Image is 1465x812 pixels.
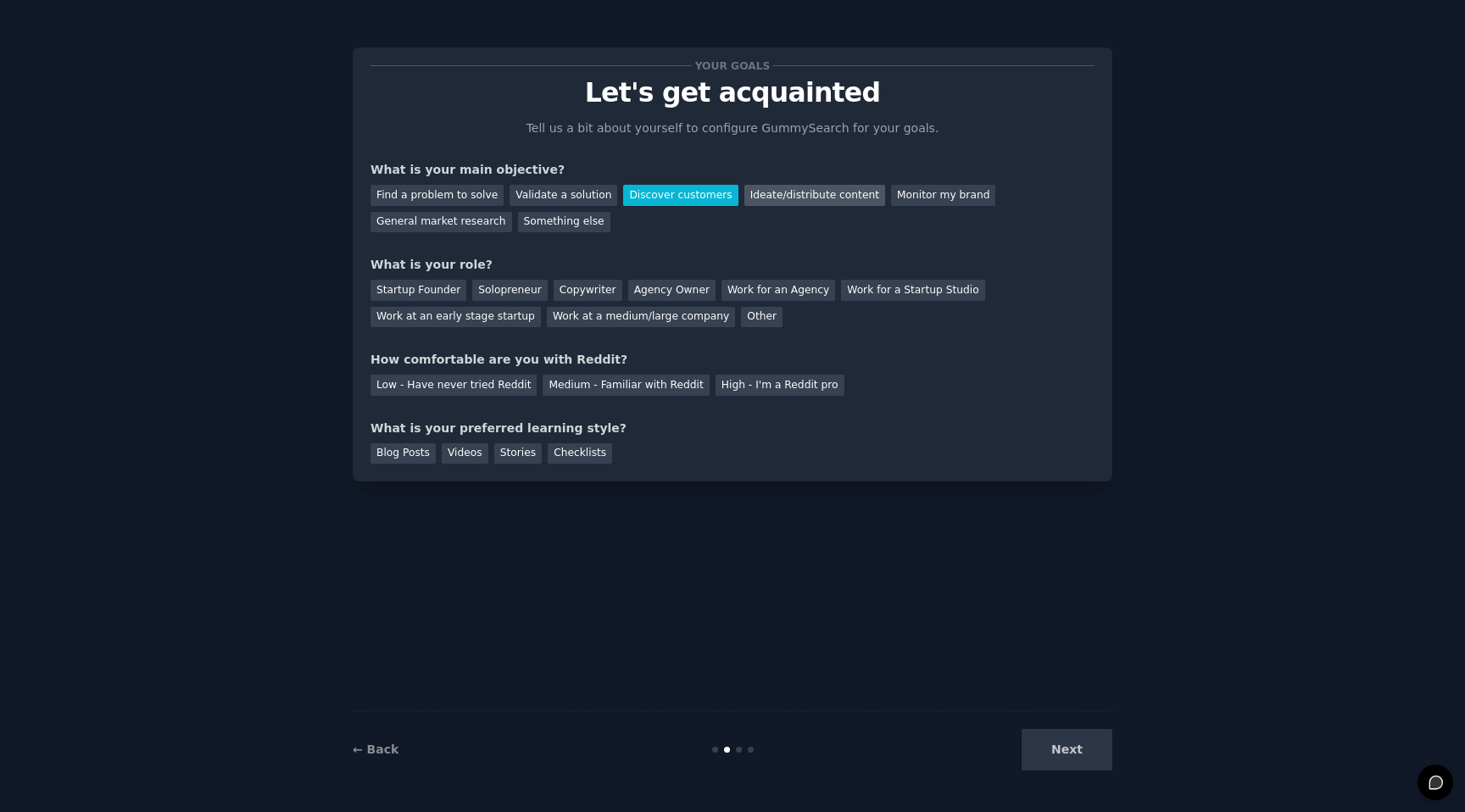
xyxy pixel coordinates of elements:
[510,185,617,206] div: Validate a solution
[494,443,542,464] div: Stories
[716,375,844,396] div: High - I'm a Reddit pro
[543,375,709,396] div: Medium - Familiar with Reddit
[370,375,537,396] div: Low - Have never tried Reddit
[548,443,612,464] div: Checklists
[554,280,622,301] div: Copywriter
[891,185,995,206] div: Monitor my brand
[370,420,1095,437] div: What is your preferred learning style?
[744,185,885,206] div: Ideate/distribute content
[721,280,835,301] div: Work for an Agency
[692,57,773,75] span: Your goals
[370,307,541,328] div: Work at an early stage startup
[370,351,1095,369] div: How comfortable are you with Reddit?
[370,161,1095,179] div: What is your main objective?
[518,212,610,233] div: Something else
[370,212,512,233] div: General market research
[623,185,738,206] div: Discover customers
[370,78,1095,108] p: Let's get acquainted
[628,280,716,301] div: Agency Owner
[741,307,783,328] div: Other
[841,280,984,301] div: Work for a Startup Studio
[547,307,735,328] div: Work at a medium/large company
[472,280,547,301] div: Solopreneur
[442,443,488,464] div: Videos
[370,280,466,301] div: Startup Founder
[370,443,436,464] div: Blog Posts
[353,742,398,756] a: ← Back
[370,185,504,206] div: Find a problem to solve
[519,120,946,137] p: Tell us a bit about yourself to configure GummySearch for your goals.
[370,256,1095,274] div: What is your role?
